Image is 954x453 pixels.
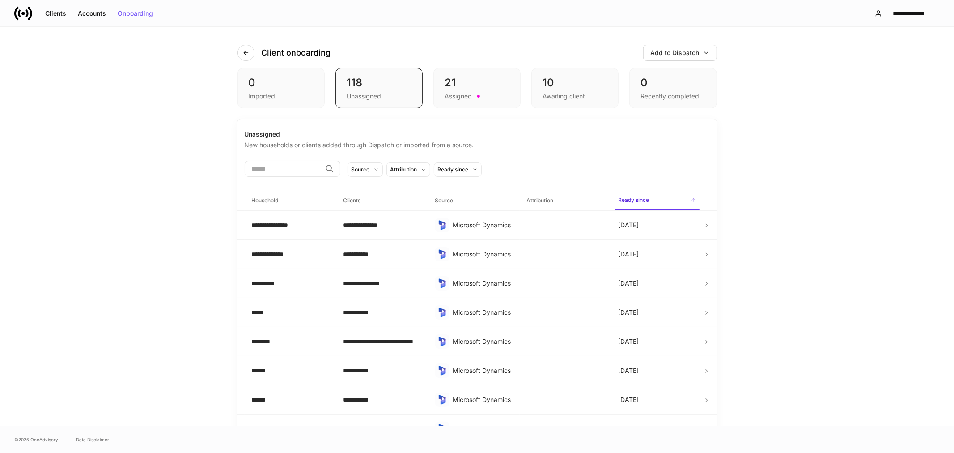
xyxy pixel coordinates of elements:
[619,366,639,375] p: [DATE]
[619,337,639,346] p: [DATE]
[453,337,513,346] div: Microsoft Dynamics
[343,196,361,205] h6: Clients
[352,165,370,174] div: Source
[543,92,585,101] div: Awaiting client
[523,192,608,210] span: Attribution
[248,192,333,210] span: Household
[453,366,513,375] div: Microsoft Dynamics
[39,6,72,21] button: Clients
[643,45,717,61] button: Add to Dispatch
[245,130,710,139] div: Unassigned
[335,68,423,108] div: 118Unassigned
[340,192,424,210] span: Clients
[348,162,383,177] button: Source
[249,76,314,90] div: 0
[619,250,639,259] p: [DATE]
[619,221,639,230] p: [DATE]
[433,68,521,108] div: 21Assigned
[434,162,482,177] button: Ready since
[118,10,153,17] div: Onboarding
[435,196,454,205] h6: Source
[237,68,325,108] div: 0Imported
[386,162,430,177] button: Attribution
[72,6,112,21] button: Accounts
[437,423,448,434] img: sIOyOZvWb5kUEAwh5D03bPzsWHrUXBSdsWHDhg8Ma8+nBQBvlija69eFAv+snJUCyn8AqO+ElBnIpgMAAAAASUVORK5CYII=
[619,279,639,288] p: [DATE]
[78,10,106,17] div: Accounts
[629,68,717,108] div: 0Recently completed
[437,394,448,405] img: sIOyOZvWb5kUEAwh5D03bPzsWHrUXBSdsWHDhg8Ma8+nBQBvlija69eFAv+snJUCyn8AqO+ElBnIpgMAAAAASUVORK5CYII=
[252,196,279,205] h6: Household
[245,139,710,150] div: New households or clients added through Dispatch or imported from a source.
[640,92,699,101] div: Recently completed
[453,250,513,259] div: Microsoft Dynamics
[76,436,109,443] a: Data Disclaimer
[347,92,381,101] div: Unassigned
[640,76,705,90] div: 0
[527,196,554,205] h6: Attribution
[453,279,513,288] div: Microsoft Dynamics
[619,424,639,433] p: [DATE]
[262,47,331,58] h4: Client onboarding
[437,249,448,260] img: sIOyOZvWb5kUEAwh5D03bPzsWHrUXBSdsWHDhg8Ma8+nBQBvlija69eFAv+snJUCyn8AqO+ElBnIpgMAAAAASUVORK5CYII=
[445,76,509,90] div: 21
[615,191,700,210] span: Ready since
[438,165,469,174] div: Ready since
[619,395,639,404] p: [DATE]
[619,196,649,204] h6: Ready since
[520,415,611,444] td: [PERSON_NAME], Rafi, #
[531,68,619,108] div: 10Awaiting client
[651,50,709,56] div: Add to Dispatch
[437,307,448,318] img: sIOyOZvWb5kUEAwh5D03bPzsWHrUXBSdsWHDhg8Ma8+nBQBvlija69eFAv+snJUCyn8AqO+ElBnIpgMAAAAASUVORK5CYII=
[14,436,58,443] span: © 2025 OneAdvisory
[453,424,513,433] div: Microsoft Dynamics
[453,221,513,230] div: Microsoft Dynamics
[619,308,639,317] p: [DATE]
[445,92,472,101] div: Assigned
[112,6,159,21] button: Onboarding
[543,76,607,90] div: 10
[45,10,66,17] div: Clients
[437,336,448,347] img: sIOyOZvWb5kUEAwh5D03bPzsWHrUXBSdsWHDhg8Ma8+nBQBvlija69eFAv+snJUCyn8AqO+ElBnIpgMAAAAASUVORK5CYII=
[432,192,516,210] span: Source
[437,278,448,289] img: sIOyOZvWb5kUEAwh5D03bPzsWHrUXBSdsWHDhg8Ma8+nBQBvlija69eFAv+snJUCyn8AqO+ElBnIpgMAAAAASUVORK5CYII=
[347,76,411,90] div: 118
[453,395,513,404] div: Microsoft Dynamics
[249,92,276,101] div: Imported
[390,165,417,174] div: Attribution
[437,220,448,231] img: sIOyOZvWb5kUEAwh5D03bPzsWHrUXBSdsWHDhg8Ma8+nBQBvlija69eFAv+snJUCyn8AqO+ElBnIpgMAAAAASUVORK5CYII=
[437,365,448,376] img: sIOyOZvWb5kUEAwh5D03bPzsWHrUXBSdsWHDhg8Ma8+nBQBvlija69eFAv+snJUCyn8AqO+ElBnIpgMAAAAASUVORK5CYII=
[453,308,513,317] div: Microsoft Dynamics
